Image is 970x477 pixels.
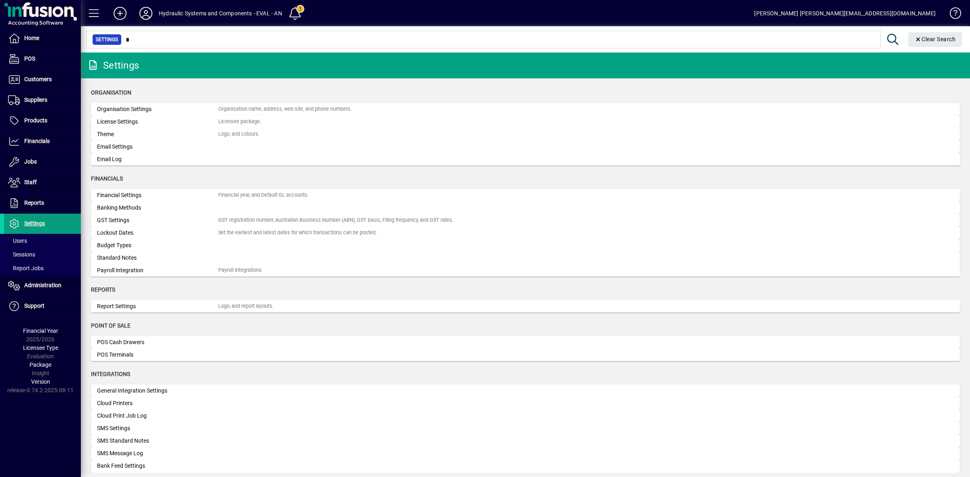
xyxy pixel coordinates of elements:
[91,189,960,202] a: Financial SettingsFinancial year, and Default GL accounts.
[4,248,81,261] a: Sessions
[4,261,81,275] a: Report Jobs
[4,28,81,48] a: Home
[4,193,81,213] a: Reports
[91,227,960,239] a: Lockout DatesSet the earliest and latest dates for which transactions can be posted.
[24,138,50,144] span: Financials
[97,302,218,311] div: Report Settings
[107,6,133,21] button: Add
[4,111,81,131] a: Products
[91,385,960,397] a: General Integration Settings
[97,266,218,275] div: Payroll Integration
[944,2,960,28] a: Knowledge Base
[91,239,960,252] a: Budget Types
[754,7,936,20] div: [PERSON_NAME] [PERSON_NAME][EMAIL_ADDRESS][DOMAIN_NAME]
[91,460,960,472] a: Bank Feed Settings
[97,118,218,126] div: License Settings
[91,349,960,361] a: POS Terminals
[91,286,115,293] span: Reports
[4,275,81,296] a: Administration
[908,32,962,47] button: Clear
[97,412,218,420] div: Cloud Print Job Log
[218,105,352,113] div: Organisation name, address, web site, and phone numbers.
[24,200,44,206] span: Reports
[97,351,218,359] div: POS Terminals
[97,229,218,237] div: Lockout Dates
[91,175,123,182] span: Financials
[97,437,218,445] div: SMS Standard Notes
[97,241,218,250] div: Budget Types
[97,143,218,151] div: Email Settings
[97,449,218,458] div: SMS Message Log
[91,447,960,460] a: SMS Message Log
[97,191,218,200] div: Financial Settings
[97,155,218,164] div: Email Log
[24,303,44,309] span: Support
[4,90,81,110] a: Suppliers
[24,179,37,185] span: Staff
[91,153,960,166] a: Email Log
[133,6,159,21] button: Profile
[91,214,960,227] a: GST SettingsGST registration number, Australian Business Number (ABN), GST basis, Filing frequenc...
[97,204,218,212] div: Banking Methods
[97,424,218,433] div: SMS Settings
[91,397,960,410] a: Cloud Printers
[91,264,960,277] a: Payroll IntegrationPayroll Integrations
[218,229,377,237] div: Set the earliest and latest dates for which transactions can be posted.
[31,378,50,385] span: Version
[91,300,960,313] a: Report SettingsLogo, and report layouts.
[91,89,131,96] span: Organisation
[24,220,45,227] span: Settings
[4,49,81,69] a: POS
[91,103,960,116] a: Organisation SettingsOrganisation name, address, web site, and phone numbers.
[91,410,960,422] a: Cloud Print Job Log
[97,387,218,395] div: General Integration Settings
[8,237,27,244] span: Users
[91,128,960,141] a: ThemeLogo, and colours.
[8,251,35,258] span: Sessions
[91,141,960,153] a: Email Settings
[97,462,218,470] div: Bank Feed Settings
[24,35,39,41] span: Home
[91,435,960,447] a: SMS Standard Notes
[91,336,960,349] a: POS Cash Drawers
[218,130,259,138] div: Logo, and colours.
[4,296,81,316] a: Support
[24,55,35,62] span: POS
[24,158,37,165] span: Jobs
[4,131,81,151] a: Financials
[91,322,131,329] span: Point of Sale
[4,152,81,172] a: Jobs
[218,216,453,224] div: GST registration number, Australian Business Number (ABN), GST basis, Filing frequency, and GST r...
[97,338,218,347] div: POS Cash Drawers
[218,191,309,199] div: Financial year, and Default GL accounts.
[4,234,81,248] a: Users
[97,105,218,113] div: Organisation Settings
[91,371,130,377] span: Integrations
[4,69,81,90] a: Customers
[8,265,44,271] span: Report Jobs
[91,422,960,435] a: SMS Settings
[218,303,274,310] div: Logo, and report layouts.
[91,202,960,214] a: Banking Methods
[218,118,261,126] div: Licensee package.
[159,7,282,20] div: Hydraulic Systems and Components - EVAL - AN
[97,216,218,225] div: GST Settings
[97,254,218,262] div: Standard Notes
[91,116,960,128] a: License SettingsLicensee package.
[23,345,58,351] span: Licensee Type
[218,267,262,274] div: Payroll Integrations
[91,252,960,264] a: Standard Notes
[87,59,139,72] div: Settings
[23,328,58,334] span: Financial Year
[24,76,52,82] span: Customers
[97,130,218,139] div: Theme
[24,282,61,288] span: Administration
[30,361,51,368] span: Package
[4,172,81,193] a: Staff
[24,117,47,124] span: Products
[96,36,118,44] span: Settings
[97,399,218,408] div: Cloud Printers
[24,97,47,103] span: Suppliers
[915,36,956,42] span: Clear Search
